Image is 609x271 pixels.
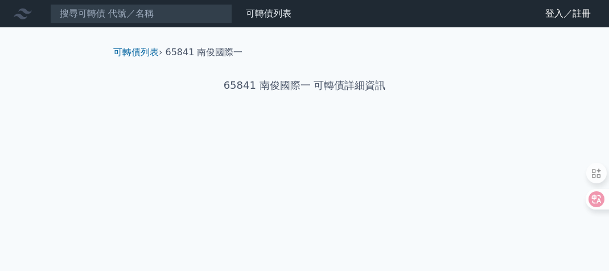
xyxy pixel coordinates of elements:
[104,77,505,93] h1: 65841 南俊國際一 可轉債詳細資訊
[166,46,243,59] li: 65841 南俊國際一
[113,46,162,59] li: ›
[113,47,159,58] a: 可轉債列表
[50,4,232,23] input: 搜尋可轉債 代號／名稱
[536,5,600,23] a: 登入／註冊
[246,8,291,19] a: 可轉債列表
